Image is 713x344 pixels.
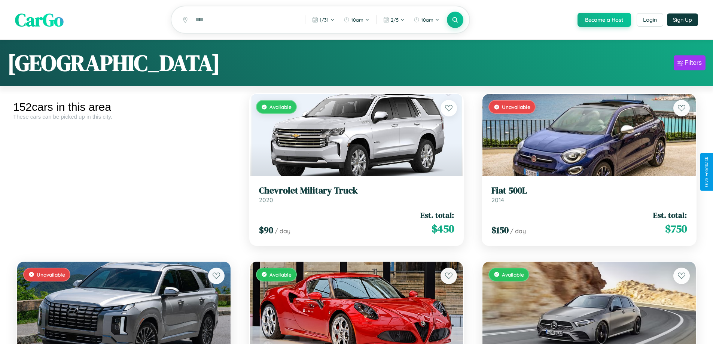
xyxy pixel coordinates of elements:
span: $ 150 [491,224,509,236]
button: Sign Up [667,13,698,26]
span: Est. total: [653,210,687,220]
button: 10am [410,14,443,26]
span: $ 90 [259,224,273,236]
button: 1/31 [308,14,338,26]
span: 1 / 31 [320,17,329,23]
h3: Fiat 500L [491,185,687,196]
span: Unavailable [37,271,65,278]
span: Available [269,271,292,278]
span: $ 750 [665,221,687,236]
span: Available [502,271,524,278]
span: Unavailable [502,104,530,110]
h3: Chevrolet Military Truck [259,185,454,196]
div: Filters [685,59,702,67]
a: Chevrolet Military Truck2020 [259,185,454,204]
button: Filters [674,55,706,70]
div: Give Feedback [704,157,709,187]
span: CarGo [15,7,64,32]
span: 2020 [259,196,273,204]
span: Est. total: [420,210,454,220]
a: Fiat 500L2014 [491,185,687,204]
span: 10am [421,17,433,23]
div: These cars can be picked up in this city. [13,113,235,120]
button: 2/5 [380,14,408,26]
div: 152 cars in this area [13,101,235,113]
span: / day [275,227,290,235]
span: 2014 [491,196,504,204]
span: / day [510,227,526,235]
h1: [GEOGRAPHIC_DATA] [7,48,220,78]
button: Login [637,13,663,27]
button: 10am [340,14,373,26]
span: 10am [351,17,363,23]
span: $ 450 [432,221,454,236]
span: 2 / 5 [391,17,399,23]
button: Become a Host [578,13,631,27]
span: Available [269,104,292,110]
